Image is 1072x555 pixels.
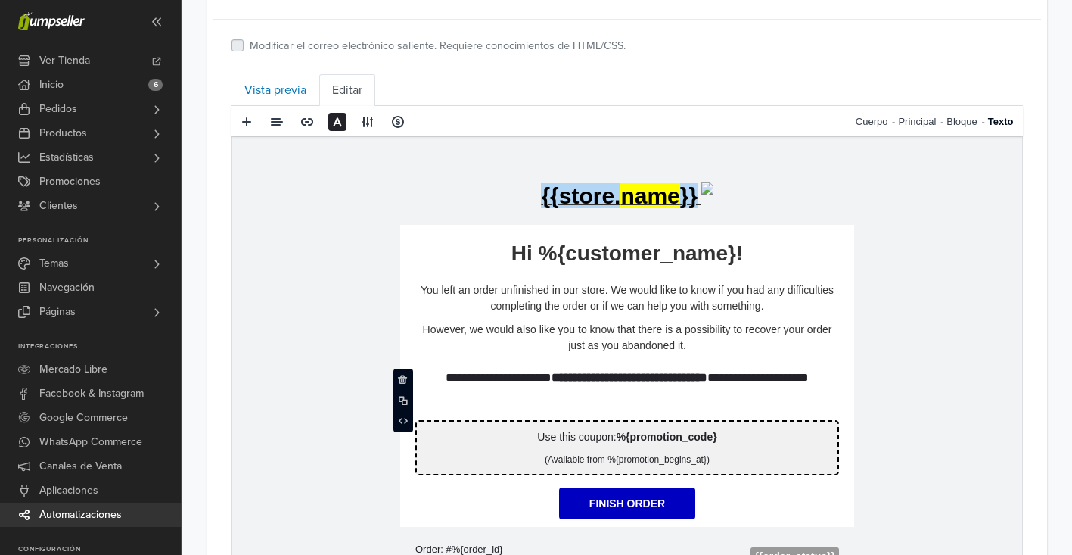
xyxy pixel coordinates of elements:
[946,106,987,137] a: Bloque
[148,79,163,91] span: 6
[250,38,626,55] label: Modificar el correo electrónico saliente. Requiere conocimientos de HTML/CSS.
[191,499,502,511] re-text: The products in this order are no longer available in the store.
[39,170,101,194] span: Promociones
[327,351,463,382] a: Finish Order
[898,106,946,137] a: Principal
[39,430,142,454] span: WhatsApp Commerce
[39,357,107,382] span: Mercado Libre
[988,106,1014,137] a: Texto
[183,185,607,217] p: However, we would also like you to know that there is a possibility to recover your order just as...
[388,46,447,71] msreadoutspan: name
[191,465,599,480] p: Items Ordered
[39,48,90,73] span: Ver Tienda
[39,145,94,170] span: Estadísticas
[319,74,375,106] a: Editar
[168,103,622,130] p: Hi %{customer_name}!
[39,251,69,276] span: Temas
[39,503,122,527] span: Automatizaciones
[183,420,387,435] p: Placed at: %{order_date}
[39,276,95,300] span: Navegación
[18,236,181,245] p: Personalización
[39,97,77,121] span: Pedidos
[39,300,76,324] span: Páginas
[39,73,64,97] span: Inicio
[192,292,598,308] p: Use this coupon:
[39,382,144,406] span: Facebook & Instagram
[522,413,603,426] strong: {{order_status}}
[18,342,181,351] p: Integraciones
[231,74,319,106] a: Vista previa
[309,46,465,71] msreadoutspan: {{store. }}
[39,121,87,145] span: Productos
[39,194,78,218] span: Clientes
[39,479,98,503] span: Aplicaciones
[18,545,181,554] p: Configuración
[39,454,122,479] span: Canales de Venta
[192,316,598,329] p: (Available from %{promotion_begins_at})
[309,56,480,69] a: {{store.name}}
[469,45,481,58] img: %7B%7B%20store.logo%20%7D%7D
[384,294,485,306] strong: %{promotion_code}
[39,406,128,430] span: Google Commerce
[183,405,387,420] p: Order: #%{order_id}
[856,106,899,137] a: Cuerpo
[183,145,607,177] p: You left an order unfinished in our store. We would like to know if you had any difficulties comp...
